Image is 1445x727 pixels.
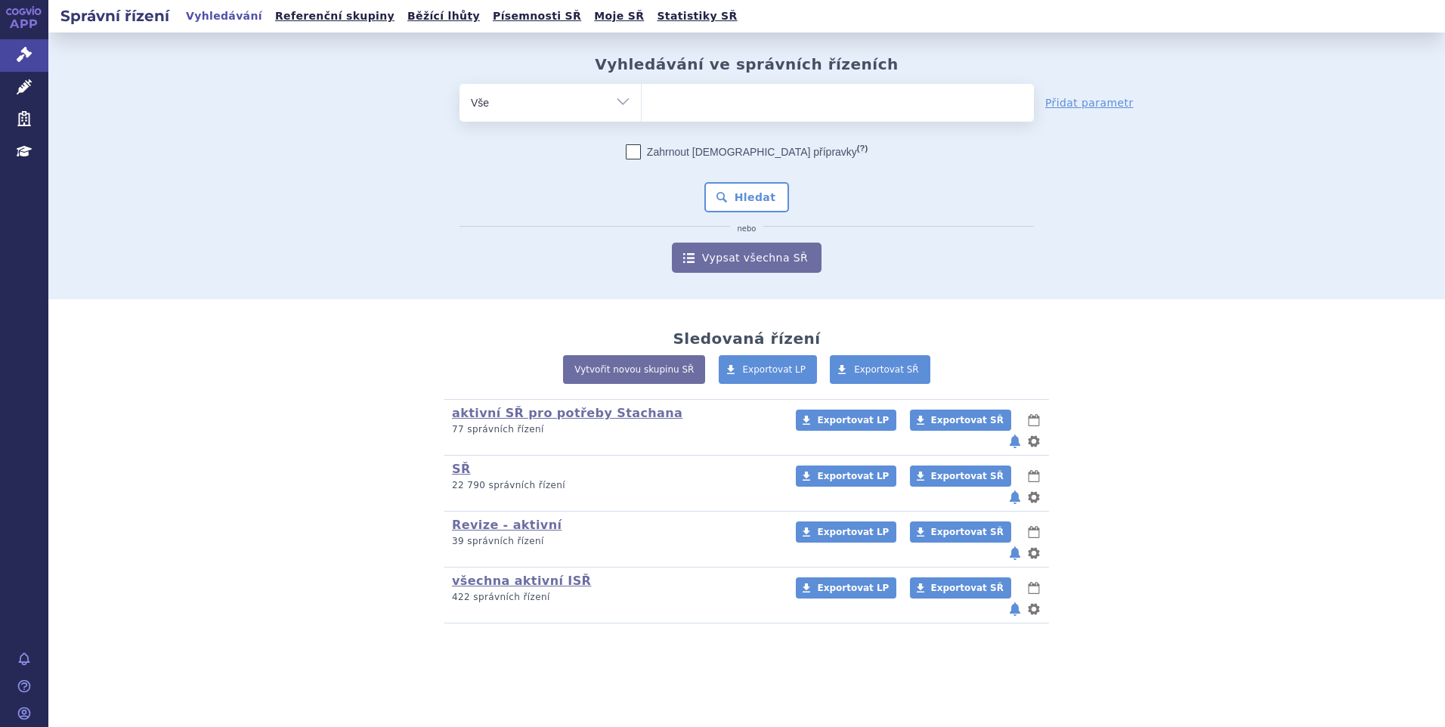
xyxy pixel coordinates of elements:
[1026,544,1041,562] button: nastavení
[1026,467,1041,485] button: lhůty
[452,518,562,532] a: Revize - aktivní
[452,591,776,604] p: 422 správních řízení
[817,471,889,481] span: Exportovat LP
[1026,432,1041,450] button: nastavení
[931,527,1004,537] span: Exportovat SŘ
[704,182,790,212] button: Hledat
[1007,488,1023,506] button: notifikace
[719,355,818,384] a: Exportovat LP
[931,583,1004,593] span: Exportovat SŘ
[488,6,586,26] a: Písemnosti SŘ
[563,355,705,384] a: Vytvořit novou skupinu SŘ
[1026,600,1041,618] button: nastavení
[1045,95,1134,110] a: Přidat parametr
[796,410,896,431] a: Exportovat LP
[1026,488,1041,506] button: nastavení
[452,574,591,588] a: všechna aktivní ISŘ
[1007,432,1023,450] button: notifikace
[1007,600,1023,618] button: notifikace
[595,55,899,73] h2: Vyhledávání ve správních řízeních
[1026,411,1041,429] button: lhůty
[817,583,889,593] span: Exportovat LP
[796,466,896,487] a: Exportovat LP
[403,6,484,26] a: Běžící lhůty
[626,144,868,159] label: Zahrnout [DEMOGRAPHIC_DATA] přípravky
[452,535,776,548] p: 39 správních řízení
[672,243,822,273] a: Vypsat všechna SŘ
[1026,579,1041,597] button: lhůty
[589,6,648,26] a: Moje SŘ
[817,527,889,537] span: Exportovat LP
[452,406,682,420] a: aktivní SŘ pro potřeby Stachana
[673,329,820,348] h2: Sledovaná řízení
[910,466,1011,487] a: Exportovat SŘ
[931,415,1004,425] span: Exportovat SŘ
[48,5,181,26] h2: Správní řízení
[910,521,1011,543] a: Exportovat SŘ
[854,364,919,375] span: Exportovat SŘ
[830,355,930,384] a: Exportovat SŘ
[796,521,896,543] a: Exportovat LP
[452,423,776,436] p: 77 správních řízení
[730,224,764,234] i: nebo
[910,577,1011,599] a: Exportovat SŘ
[910,410,1011,431] a: Exportovat SŘ
[817,415,889,425] span: Exportovat LP
[1026,523,1041,541] button: lhůty
[796,577,896,599] a: Exportovat LP
[271,6,399,26] a: Referenční skupiny
[181,6,267,26] a: Vyhledávání
[452,479,776,492] p: 22 790 správních řízení
[1007,544,1023,562] button: notifikace
[931,471,1004,481] span: Exportovat SŘ
[857,144,868,153] abbr: (?)
[652,6,741,26] a: Statistiky SŘ
[743,364,806,375] span: Exportovat LP
[452,462,471,476] a: SŘ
